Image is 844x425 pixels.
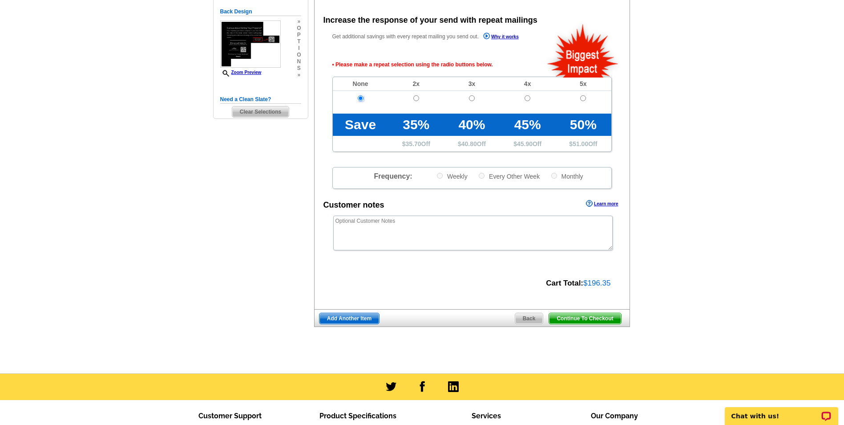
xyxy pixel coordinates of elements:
td: 5x [555,77,611,91]
iframe: LiveChat chat widget [719,397,844,425]
td: $ Off [444,136,500,151]
a: Back [515,313,544,324]
span: n [297,58,301,65]
img: small-thumb.jpg [220,20,281,68]
span: o [297,25,301,32]
a: Add Another Item [319,313,380,324]
td: 35% [388,114,444,136]
td: 3x [444,77,500,91]
label: Weekly [436,172,468,180]
span: • Please make a repeat selection using the radio buttons below. [332,53,612,77]
span: » [297,72,301,78]
td: $ Off [388,136,444,151]
div: Increase the response of your send with repeat mailings [323,14,537,26]
input: Monthly [551,173,557,179]
span: 51.00 [573,140,588,147]
span: $196.35 [583,279,610,287]
td: 2x [388,77,444,91]
td: $ Off [555,136,611,151]
a: Why it works [483,33,519,42]
span: 40.80 [461,140,477,147]
h5: Back Design [220,8,301,16]
span: Add Another Item [319,313,379,324]
td: 50% [555,114,611,136]
a: Zoom Preview [220,70,262,75]
span: Product Specifications [319,412,396,420]
span: » [297,18,301,25]
a: Learn more [586,200,618,207]
label: Every Other Week [478,172,540,180]
input: Weekly [437,173,443,179]
td: 40% [444,114,500,136]
span: p [297,32,301,38]
span: i [297,45,301,52]
span: t [297,38,301,45]
span: Our Company [591,412,638,420]
span: Services [472,412,501,420]
label: Monthly [550,172,583,180]
td: Save [333,114,388,136]
span: s [297,65,301,72]
span: Customer Support [198,412,262,420]
span: Frequency: [374,172,412,180]
span: Clear Selections [232,106,289,117]
h5: Need a Clean Slate? [220,95,301,104]
span: Continue To Checkout [549,313,621,324]
span: 45.90 [517,140,533,147]
td: 4x [500,77,555,91]
span: Back [515,313,543,324]
td: 45% [500,114,555,136]
p: Get additional savings with every repeat mailing you send out. [332,32,538,42]
td: None [333,77,388,91]
div: Customer notes [323,199,384,211]
td: $ Off [500,136,555,151]
img: biggestImpact.png [546,23,620,78]
strong: Cart Total: [546,279,583,287]
span: 35.70 [406,140,421,147]
span: o [297,52,301,58]
input: Every Other Week [479,173,485,179]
